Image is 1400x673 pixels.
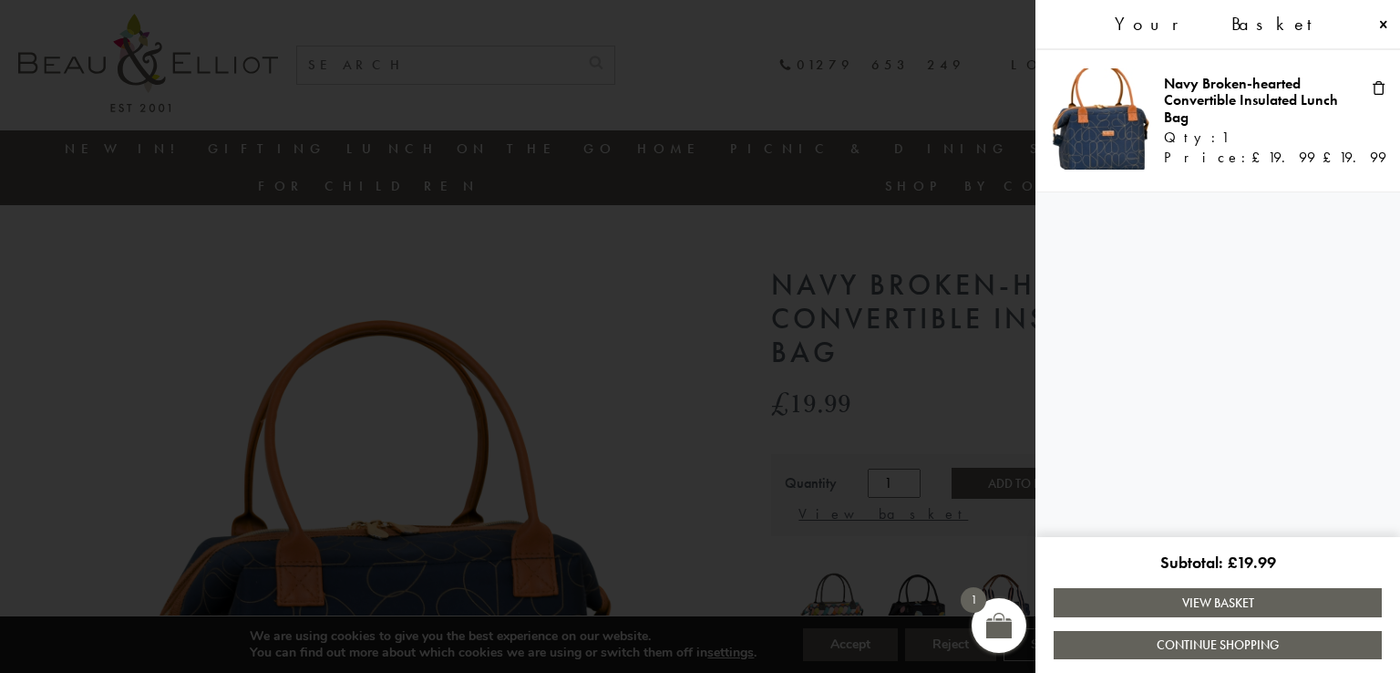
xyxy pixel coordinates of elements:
[1164,129,1359,150] div: Qty:
[1164,74,1338,127] a: Navy Broken-hearted Convertible Insulated Lunch Bag
[1164,150,1359,166] div: Price:
[1251,148,1268,167] span: £
[1054,588,1382,616] a: View Basket
[1228,552,1237,573] span: £
[1115,14,1328,35] span: Your Basket
[961,587,986,613] span: 1
[1160,552,1228,573] span: Subtotal
[1054,631,1382,659] a: Continue Shopping
[1251,148,1315,167] bdi: 19.99
[1049,68,1150,170] img: Navy Broken-hearted Convertible Insulated Lunch Bag
[1323,148,1386,167] bdi: 19.99
[1221,129,1229,146] span: 1
[1323,148,1339,167] span: £
[1228,552,1276,573] bdi: 19.99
